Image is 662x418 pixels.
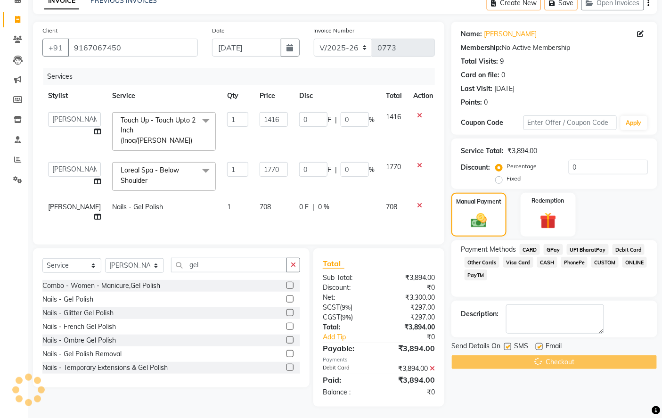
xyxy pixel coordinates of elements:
[369,115,375,125] span: %
[461,163,490,172] div: Discount:
[520,244,540,255] span: CARD
[316,332,389,342] a: Add Tip
[323,259,344,269] span: Total
[503,257,533,268] span: Visa Card
[523,115,617,130] input: Enter Offer / Coupon Code
[42,85,106,107] th: Stylist
[316,303,379,312] div: ( )
[171,258,287,272] input: Search or Scan
[537,257,557,268] span: CASH
[42,349,122,359] div: Nails - Gel Polish Removal
[461,57,498,66] div: Total Visits:
[379,273,442,283] div: ₹3,894.00
[316,273,379,283] div: Sub Total:
[379,293,442,303] div: ₹3,300.00
[147,176,152,185] a: x
[379,283,442,293] div: ₹0
[42,295,93,304] div: Nails - Gel Polish
[316,364,379,374] div: Debit Card
[507,146,537,156] div: ₹3,894.00
[327,165,331,175] span: F
[514,341,528,353] span: SMS
[335,165,337,175] span: |
[379,364,442,374] div: ₹3,894.00
[327,115,331,125] span: F
[461,43,502,53] div: Membership:
[386,203,397,211] span: 708
[323,356,435,364] div: Payments
[484,98,488,107] div: 0
[451,341,500,353] span: Send Details On
[254,85,294,107] th: Price
[591,257,619,268] span: CUSTOM
[106,85,221,107] th: Service
[544,244,563,255] span: GPay
[335,115,337,125] span: |
[379,343,442,354] div: ₹3,894.00
[461,309,499,319] div: Description:
[379,322,442,332] div: ₹3,894.00
[316,343,379,354] div: Payable:
[501,70,505,80] div: 0
[466,212,491,230] img: _cash.svg
[42,336,116,345] div: Nails - Ombre Gel Polish
[192,136,196,145] a: x
[380,85,408,107] th: Total
[43,68,442,85] div: Services
[316,322,379,332] div: Total:
[316,283,379,293] div: Discount:
[379,312,442,322] div: ₹297.00
[316,293,379,303] div: Net:
[622,257,647,268] span: ONLINE
[461,43,648,53] div: No Active Membership
[299,202,309,212] span: 0 F
[42,26,57,35] label: Client
[260,203,271,211] span: 708
[212,26,225,35] label: Date
[323,313,340,321] span: CGST
[318,202,329,212] span: 0 %
[68,39,198,57] input: Search by Name/Mobile/Email/Code
[42,322,116,332] div: Nails - French Gel Polish
[546,341,562,353] span: Email
[121,116,196,145] span: Touch Up - Touch Upto 2 Inch (Inoa/[PERSON_NAME])
[484,29,537,39] a: [PERSON_NAME]
[461,29,482,39] div: Name:
[567,244,609,255] span: UPI BharatPay
[461,245,516,254] span: Payment Methods
[342,313,351,321] span: 9%
[532,197,564,205] label: Redemption
[42,281,160,291] div: Combo - Women - Manicure,Gel Polish
[457,197,502,206] label: Manual Payment
[342,303,351,311] span: 9%
[535,211,562,231] img: _gift.svg
[42,39,69,57] button: +91
[379,374,442,385] div: ₹3,894.00
[42,308,114,318] div: Nails - Glitter Gel Polish
[507,162,537,171] label: Percentage
[465,257,499,268] span: Other Cards
[461,98,482,107] div: Points:
[316,312,379,322] div: ( )
[121,166,179,184] span: Loreal Spa - Below Shoulder
[461,118,523,128] div: Coupon Code
[561,257,588,268] span: PhonePe
[461,84,492,94] div: Last Visit:
[42,363,168,373] div: Nails - Temporary Extensions & Gel Polish
[312,202,314,212] span: |
[621,116,647,130] button: Apply
[461,70,499,80] div: Card on file:
[227,203,231,211] span: 1
[294,85,380,107] th: Disc
[507,174,521,183] label: Fixed
[369,165,375,175] span: %
[112,203,163,211] span: Nails - Gel Polish
[386,113,401,121] span: 1416
[379,303,442,312] div: ₹297.00
[408,85,439,107] th: Action
[316,374,379,385] div: Paid:
[613,244,645,255] span: Debit Card
[48,203,101,211] span: [PERSON_NAME]
[386,163,401,171] span: 1770
[465,270,487,280] span: PayTM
